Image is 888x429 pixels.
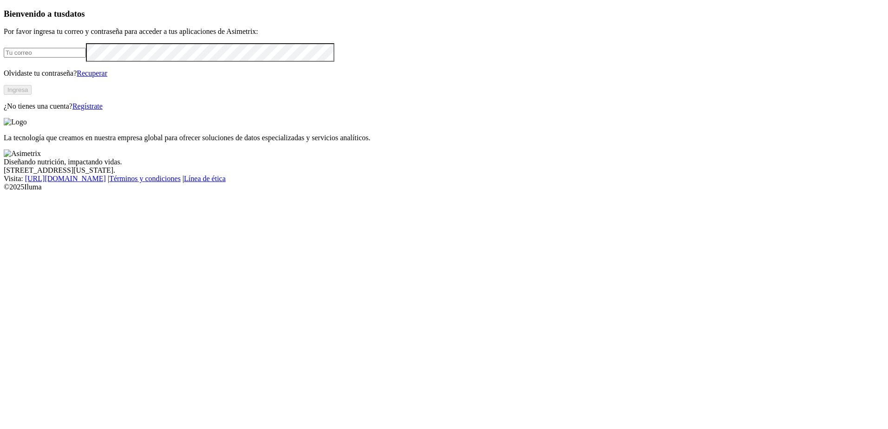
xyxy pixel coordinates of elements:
a: Recuperar [77,69,107,77]
p: Por favor ingresa tu correo y contraseña para acceder a tus aplicaciones de Asimetrix: [4,27,884,36]
a: [URL][DOMAIN_NAME] [25,175,106,182]
input: Tu correo [4,48,86,58]
span: datos [65,9,85,19]
div: © 2025 Iluma [4,183,884,191]
a: Regístrate [72,102,103,110]
button: Ingresa [4,85,32,95]
p: Olvidaste tu contraseña? [4,69,884,78]
p: La tecnología que creamos en nuestra empresa global para ofrecer soluciones de datos especializad... [4,134,884,142]
h3: Bienvenido a tus [4,9,884,19]
a: Línea de ética [184,175,226,182]
img: Logo [4,118,27,126]
img: Asimetrix [4,149,41,158]
p: ¿No tienes una cuenta? [4,102,884,110]
a: Términos y condiciones [109,175,181,182]
div: [STREET_ADDRESS][US_STATE]. [4,166,884,175]
div: Diseñando nutrición, impactando vidas. [4,158,884,166]
div: Visita : | | [4,175,884,183]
